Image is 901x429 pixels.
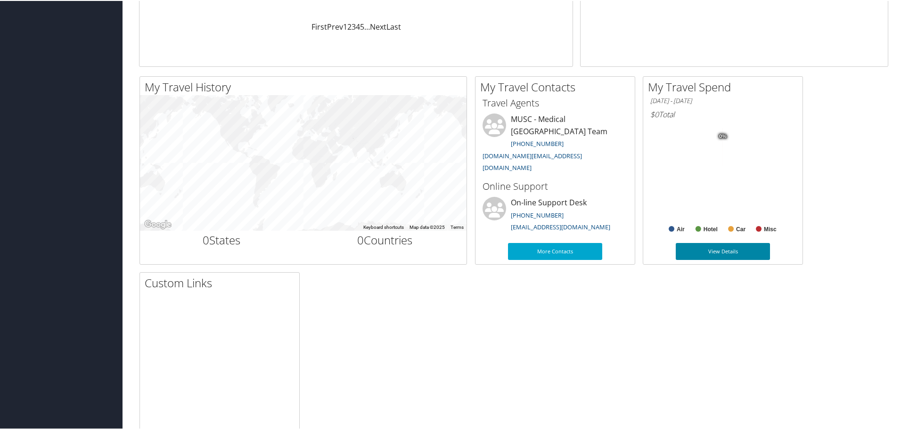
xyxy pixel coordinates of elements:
[370,21,386,31] a: Next
[478,196,632,235] li: On-line Support Desk
[719,133,727,138] tspan: 0%
[483,96,628,109] h3: Travel Agents
[511,138,564,147] a: [PHONE_NUMBER]
[311,231,460,247] h2: Countries
[364,21,370,31] span: …
[764,225,777,232] text: Misc
[511,210,564,219] a: [PHONE_NUMBER]
[650,96,795,105] h6: [DATE] - [DATE]
[356,21,360,31] a: 4
[508,242,602,259] a: More Contacts
[483,179,628,192] h3: Online Support
[142,218,173,230] a: Open this area in Google Maps (opens a new window)
[147,231,296,247] h2: States
[343,21,347,31] a: 1
[347,21,352,31] a: 2
[511,222,610,230] a: [EMAIL_ADDRESS][DOMAIN_NAME]
[704,225,718,232] text: Hotel
[203,231,209,247] span: 0
[677,225,685,232] text: Air
[327,21,343,31] a: Prev
[145,78,467,94] h2: My Travel History
[360,21,364,31] a: 5
[676,242,770,259] a: View Details
[483,151,582,171] a: [DOMAIN_NAME][EMAIL_ADDRESS][DOMAIN_NAME]
[480,78,635,94] h2: My Travel Contacts
[311,21,327,31] a: First
[648,78,803,94] h2: My Travel Spend
[410,224,445,229] span: Map data ©2025
[478,113,632,175] li: MUSC - Medical [GEOGRAPHIC_DATA] Team
[650,108,795,119] h6: Total
[352,21,356,31] a: 3
[357,231,364,247] span: 0
[142,218,173,230] img: Google
[736,225,745,232] text: Car
[650,108,659,119] span: $0
[450,224,464,229] a: Terms (opens in new tab)
[145,274,299,290] h2: Custom Links
[386,21,401,31] a: Last
[363,223,404,230] button: Keyboard shortcuts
